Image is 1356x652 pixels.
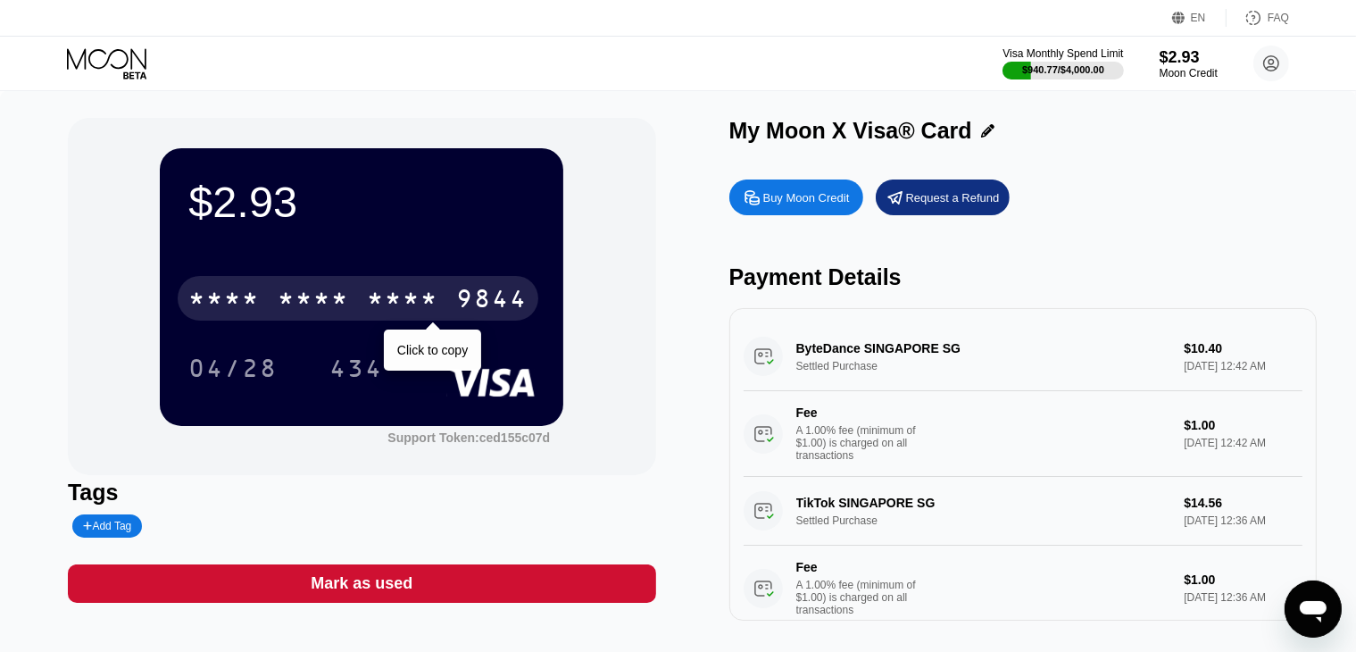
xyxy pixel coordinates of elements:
[316,346,396,390] div: 434
[729,180,863,215] div: Buy Moon Credit
[387,430,550,445] div: Support Token: ced155c07d
[796,560,921,574] div: Fee
[744,391,1303,477] div: FeeA 1.00% fee (minimum of $1.00) is charged on all transactions$1.00[DATE] 12:42 AM
[329,356,383,385] div: 434
[744,546,1303,631] div: FeeA 1.00% fee (minimum of $1.00) is charged on all transactions$1.00[DATE] 12:36 AM
[763,190,850,205] div: Buy Moon Credit
[1227,9,1289,27] div: FAQ
[1184,418,1302,432] div: $1.00
[1160,48,1218,67] div: $2.93
[1002,47,1123,60] div: Visa Monthly Spend Limit
[188,177,535,227] div: $2.93
[1184,573,1302,587] div: $1.00
[729,264,1318,290] div: Payment Details
[796,405,921,420] div: Fee
[1268,12,1289,24] div: FAQ
[387,430,550,445] div: Support Token:ced155c07d
[906,190,1000,205] div: Request a Refund
[72,514,142,538] div: Add Tag
[397,343,468,357] div: Click to copy
[1160,67,1218,79] div: Moon Credit
[1022,64,1104,75] div: $940.77 / $4,000.00
[1191,12,1206,24] div: EN
[1184,591,1302,604] div: [DATE] 12:36 AM
[456,287,528,315] div: 9844
[175,346,291,390] div: 04/28
[1184,437,1302,449] div: [DATE] 12:42 AM
[68,480,656,506] div: Tags
[729,118,972,144] div: My Moon X Visa® Card
[1172,9,1227,27] div: EN
[876,180,1010,215] div: Request a Refund
[1285,581,1342,638] iframe: Button to launch messaging window
[188,356,278,385] div: 04/28
[1002,47,1123,79] div: Visa Monthly Spend Limit$940.77/$4,000.00
[83,520,131,532] div: Add Tag
[311,573,412,594] div: Mark as used
[796,579,930,616] div: A 1.00% fee (minimum of $1.00) is charged on all transactions
[796,424,930,462] div: A 1.00% fee (minimum of $1.00) is charged on all transactions
[68,564,656,603] div: Mark as used
[1160,48,1218,79] div: $2.93Moon Credit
